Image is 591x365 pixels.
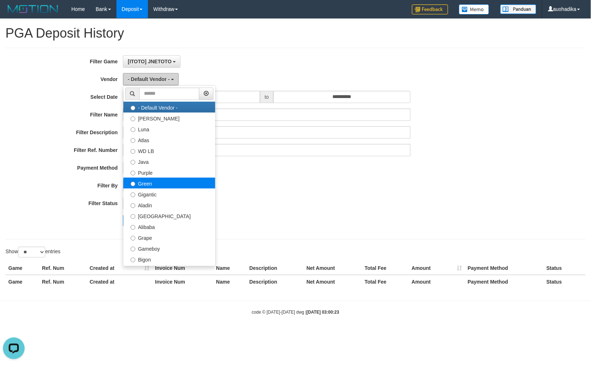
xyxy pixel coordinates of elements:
input: Alibaba [131,225,135,230]
input: Grape [131,236,135,241]
input: Gigantic [131,192,135,197]
span: [ITOTO] JNETOTO [128,59,171,64]
input: WD LB [131,149,135,154]
button: [ITOTO] JNETOTO [123,55,180,68]
input: - Default Vendor - [131,106,135,110]
input: Aladin [131,203,135,208]
th: Description [247,275,304,288]
label: Luna [123,123,215,134]
input: Purple [131,171,135,175]
th: Ref. Num [39,262,87,275]
span: to [260,91,274,103]
input: Bigon [131,258,135,262]
button: Open LiveChat chat widget [3,3,25,25]
label: Alibaba [123,221,215,232]
label: WD LB [123,145,215,156]
select: Showentries [18,247,45,258]
label: [PERSON_NAME] [123,113,215,123]
strong: [DATE] 03:00:23 [307,310,339,315]
img: Feedback.jpg [412,4,448,14]
label: Show entries [5,247,60,258]
input: Green [131,182,135,186]
input: [GEOGRAPHIC_DATA] [131,214,135,219]
th: Created at [87,275,152,288]
th: Game [5,275,39,288]
input: Luna [131,127,135,132]
img: Button%20Memo.svg [459,4,489,14]
th: Description [247,262,304,275]
th: Status [544,262,586,275]
th: Ref. Num [39,275,87,288]
label: [GEOGRAPHIC_DATA] [123,210,215,221]
label: Atlas [123,134,215,145]
label: Green [123,178,215,188]
input: Java [131,160,135,165]
label: Purple [123,167,215,178]
th: Net Amount [303,262,362,275]
th: Payment Method [465,262,544,275]
label: - Default Vendor - [123,102,215,113]
label: Gameboy [123,243,215,254]
img: MOTION_logo.png [5,4,60,14]
th: Name [213,262,247,275]
label: Grape [123,232,215,243]
label: Allstar [123,264,215,275]
label: Bigon [123,254,215,264]
th: Game [5,262,39,275]
th: Amount [409,262,465,275]
input: Atlas [131,138,135,143]
button: - Default Vendor - [123,73,179,85]
th: Name [213,275,247,288]
th: Payment Method [465,275,544,288]
small: code © [DATE]-[DATE] dwg | [252,310,339,315]
th: Total Fee [362,275,409,288]
th: Net Amount [303,275,362,288]
input: Gameboy [131,247,135,251]
th: Invoice Num [152,262,213,275]
img: panduan.png [500,4,536,14]
h1: PGA Deposit History [5,26,586,41]
th: Amount [409,275,465,288]
span: - Default Vendor - [128,76,170,82]
input: [PERSON_NAME] [131,116,135,121]
th: Total Fee [362,262,409,275]
th: Status [544,275,586,288]
label: Gigantic [123,188,215,199]
label: Aladin [123,199,215,210]
th: Created at [87,262,152,275]
label: Java [123,156,215,167]
th: Invoice Num [152,275,213,288]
